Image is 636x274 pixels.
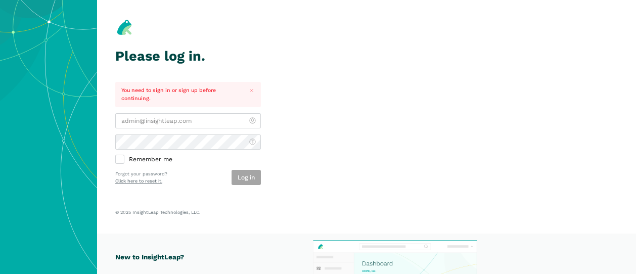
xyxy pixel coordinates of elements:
input: admin@insightleap.com [115,113,261,128]
h1: Please log in. [115,49,261,64]
h1: New to InsightLeap? [115,252,345,262]
p: Forgot your password? [115,171,167,178]
p: You need to sign in or sign up before continuing. [121,86,241,103]
a: Click here to reset it. [115,178,162,184]
button: Close [247,85,257,96]
p: © 2025 InsightLeap Technologies, LLC. [115,209,618,215]
label: Remember me [115,156,261,164]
